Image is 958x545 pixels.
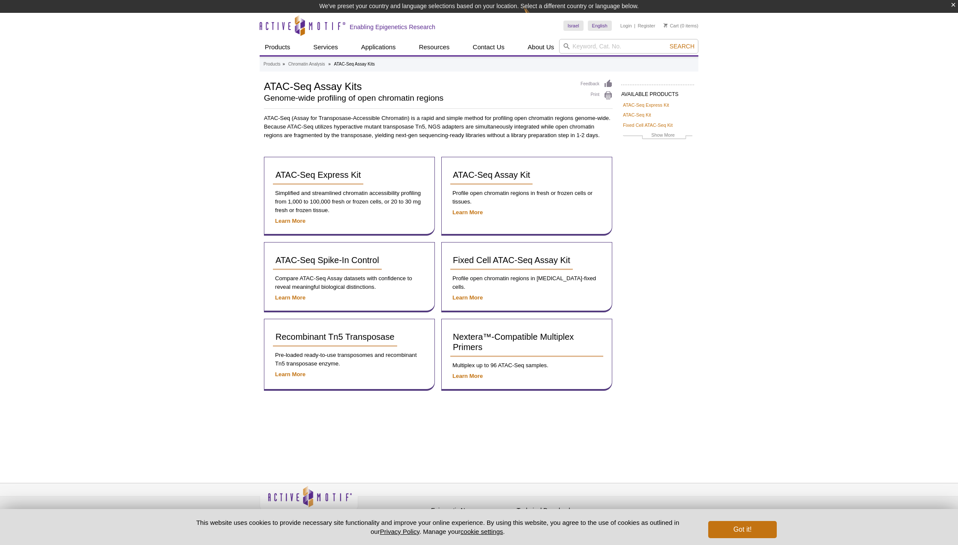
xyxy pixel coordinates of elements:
a: ATAC-Seq Express Kit [273,166,363,185]
a: Fixed Cell ATAC-Seq Kit [623,121,673,129]
a: ATAC-Seq Express Kit [623,101,669,109]
p: Profile open chromatin regions in [MEDICAL_DATA]-fixed cells. [450,274,603,291]
a: Products [263,60,280,68]
img: Your Cart [664,23,668,27]
h2: Enabling Epigenetics Research [350,23,435,31]
a: Privacy Policy [380,528,419,535]
a: Resources [414,39,455,55]
span: Recombinant Tn5 Transposase [275,332,395,341]
a: Privacy Policy [362,506,396,518]
a: Chromatin Analysis [288,60,325,68]
table: Click to Verify - This site chose Symantec SSL for secure e-commerce and confidential communicati... [602,498,667,517]
p: Pre-loaded ready-to-use transposomes and recombinant Tn5 transposase enzyme. [273,351,426,368]
li: ATAC-Seq Assay Kits [334,62,375,66]
a: ATAC-Seq Assay Kit [450,166,533,185]
a: Learn More [275,371,305,377]
a: Products [260,39,295,55]
p: Compare ATAC-Seq Assay datasets with confidence to reveal meaningful biological distinctions. [273,274,426,291]
img: Active Motif, [260,483,358,518]
a: Recombinant Tn5 Transposase [273,328,397,347]
li: » [328,62,331,66]
a: Learn More [452,294,483,301]
p: ATAC-Seq (Assay for Transposase-Accessible Chromatin) is a rapid and simple method for profiling ... [264,114,613,140]
a: Login [620,23,632,29]
a: Fixed Cell ATAC-Seq Assay Kit [450,251,573,270]
h1: ATAC-Seq Assay Kits [264,79,572,92]
span: ATAC-Seq Assay Kit [453,170,530,180]
a: Services [308,39,343,55]
span: Nextera™-Compatible Multiplex Primers [453,332,574,352]
li: (0 items) [664,21,698,31]
a: Cart [664,23,679,29]
a: ATAC-Seq Kit [623,111,651,119]
a: Israel [563,21,584,31]
p: Profile open chromatin regions in fresh or frozen cells or tissues. [450,189,603,206]
a: About Us [523,39,560,55]
a: Feedback [581,79,613,89]
img: Change Here [524,6,546,27]
span: Fixed Cell ATAC-Seq Assay Kit [453,255,570,265]
button: cookie settings [461,528,503,535]
button: Search [667,42,697,50]
a: Nextera™-Compatible Multiplex Primers [450,328,603,357]
li: » [282,62,285,66]
a: Learn More [275,294,305,301]
h4: Epigenetic News [431,507,512,514]
h2: AVAILABLE PRODUCTS [621,84,694,100]
a: English [588,21,612,31]
h2: Genome-wide profiling of open chromatin regions [264,94,572,102]
a: Learn More [452,209,483,216]
a: Print [581,91,613,100]
li: | [634,21,635,31]
a: ATAC-Seq Spike-In Control [273,251,382,270]
p: Multiplex up to 96 ATAC-Seq samples. [450,361,603,370]
a: Learn More [275,218,305,224]
p: This website uses cookies to provide necessary site functionality and improve your online experie... [181,518,694,536]
h4: Technical Downloads [517,507,598,514]
a: Show More [623,131,692,141]
a: Learn More [452,373,483,379]
button: Got it! [708,521,777,538]
input: Keyword, Cat. No. [559,39,698,54]
p: Simplified and streamlined chromatin accessibility profiling from 1,000 to 100,000 fresh or froze... [273,189,426,215]
a: Applications [356,39,401,55]
a: Register [638,23,655,29]
span: ATAC-Seq Express Kit [275,170,361,180]
span: Search [670,43,695,50]
span: ATAC-Seq Spike-In Control [275,255,379,265]
a: Contact Us [467,39,509,55]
